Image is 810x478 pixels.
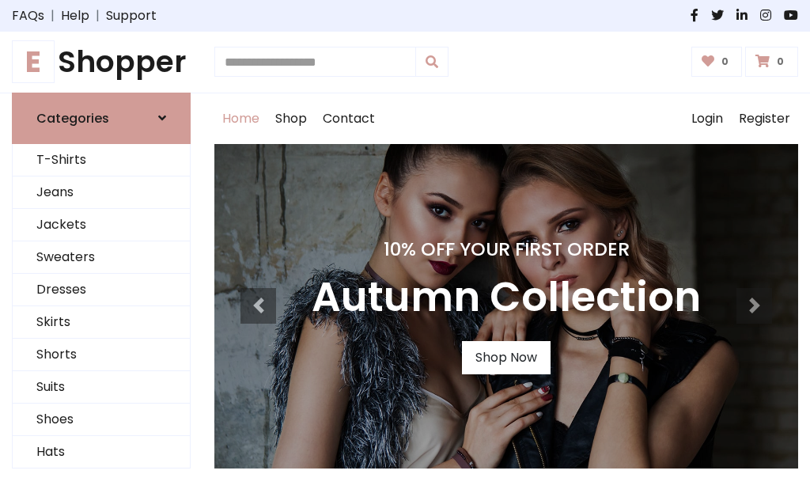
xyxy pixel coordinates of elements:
[12,6,44,25] a: FAQs
[731,93,798,144] a: Register
[12,44,191,80] a: EShopper
[691,47,743,77] a: 0
[89,6,106,25] span: |
[13,339,190,371] a: Shorts
[13,176,190,209] a: Jeans
[312,238,701,260] h4: 10% Off Your First Order
[13,436,190,469] a: Hats
[12,93,191,144] a: Categories
[315,93,383,144] a: Contact
[13,209,190,241] a: Jackets
[214,93,267,144] a: Home
[462,341,551,374] a: Shop Now
[745,47,798,77] a: 0
[106,6,157,25] a: Support
[12,40,55,83] span: E
[683,93,731,144] a: Login
[13,274,190,306] a: Dresses
[717,55,732,69] span: 0
[44,6,61,25] span: |
[267,93,315,144] a: Shop
[36,111,109,126] h6: Categories
[61,6,89,25] a: Help
[13,306,190,339] a: Skirts
[13,371,190,404] a: Suits
[12,44,191,80] h1: Shopper
[13,241,190,274] a: Sweaters
[312,273,701,322] h3: Autumn Collection
[13,404,190,436] a: Shoes
[773,55,788,69] span: 0
[13,144,190,176] a: T-Shirts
